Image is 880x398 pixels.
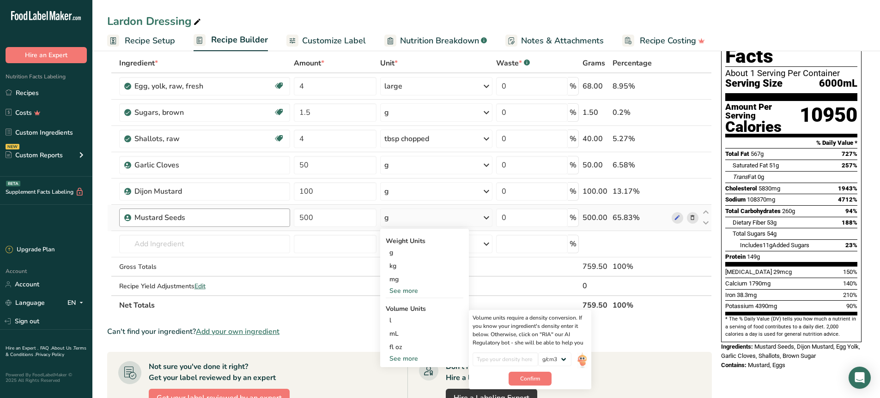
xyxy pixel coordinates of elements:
[613,186,668,197] div: 13.17%
[622,30,705,51] a: Recipe Costing
[6,345,86,358] a: Terms & Conditions .
[386,246,463,259] div: g
[838,185,857,192] span: 1943%
[496,58,530,69] div: Waste
[6,345,38,351] a: Hire an Expert .
[389,342,460,352] div: fl oz
[446,361,572,383] div: Don't have time to do it? Hire a labeling expert to do it for you
[725,315,857,338] section: * The % Daily Value (DV) tells you how much a nutrient in a serving of food contributes to a dail...
[119,281,291,291] div: Recipe Yield Adjustments
[286,30,366,51] a: Customize Label
[134,186,250,197] div: Dijon Mustard
[758,173,764,180] span: 0g
[384,133,429,144] div: tbsp chopped
[725,24,857,67] h1: Nutrition Facts
[640,35,696,47] span: Recipe Costing
[845,242,857,249] span: 23%
[577,352,587,368] img: ai-bot.1dcbe71.gif
[767,230,777,237] span: 54g
[473,352,539,366] input: Type your density here
[386,286,463,296] div: See more
[36,351,64,358] a: Privacy Policy
[845,208,857,214] span: 94%
[725,280,747,287] span: Calcium
[800,103,857,134] div: 10950
[134,212,250,223] div: Mustard Seeds
[748,362,785,368] span: Mustard, Eggs
[583,133,609,144] div: 40.00
[737,291,757,298] span: 38.3mg
[733,162,768,169] span: Saturated Fat
[611,295,670,315] th: 100%
[389,329,460,339] div: mL
[117,295,581,315] th: Net Totals
[196,326,279,337] span: Add your own ingredient
[721,362,746,368] span: Contains:
[773,268,792,275] span: 29mcg
[740,242,809,249] span: Includes Added Sugars
[6,245,55,255] div: Upgrade Plan
[613,133,668,144] div: 5.27%
[725,103,800,120] div: Amount Per Serving
[505,30,604,51] a: Notes & Attachments
[134,133,250,144] div: Shallots, raw
[294,58,324,69] span: Amount
[725,196,746,203] span: Sodium
[721,343,860,359] span: Mustard Seeds, Dijon Mustard, Egg Yolk, Garlic Cloves, Shallots, Brown Sugar
[842,150,857,157] span: 727%
[6,295,45,311] a: Language
[725,268,772,275] span: [MEDICAL_DATA]
[843,280,857,287] span: 140%
[838,196,857,203] span: 4712%
[613,212,668,223] div: 65.83%
[733,173,756,180] span: Fat
[747,196,775,203] span: 108370mg
[400,35,479,47] span: Nutrition Breakdown
[125,35,175,47] span: Recipe Setup
[107,13,203,30] div: Lardon Dressing
[846,303,857,309] span: 90%
[389,315,460,325] div: l
[384,212,389,223] div: g
[769,162,779,169] span: 51g
[67,297,87,309] div: EN
[759,185,780,192] span: 5830mg
[725,185,757,192] span: Cholesterol
[613,81,668,92] div: 8.95%
[384,30,487,51] a: Nutrition Breakdown
[302,35,366,47] span: Customize Label
[751,150,764,157] span: 567g
[6,372,87,383] div: Powered By FoodLabelMaker © 2025 All Rights Reserved
[581,295,611,315] th: 759.50
[6,47,87,63] button: Hire an Expert
[520,374,540,383] span: Confirm
[384,107,389,118] div: g
[384,186,389,197] div: g
[6,181,20,186] div: BETA
[725,291,735,298] span: Iron
[749,280,771,287] span: 1790mg
[40,345,51,351] a: FAQ .
[211,34,268,46] span: Recipe Builder
[725,137,857,149] section: % Daily Value *
[194,30,268,52] a: Recipe Builder
[733,219,765,226] span: Dietary Fiber
[725,78,783,89] span: Serving Size
[721,343,753,350] span: Ingredients:
[384,160,389,171] div: g
[386,236,463,246] div: Weight Units
[194,282,206,291] span: Edit
[119,58,158,69] span: Ingredient
[119,262,291,272] div: Gross Totals
[613,261,668,272] div: 100%
[6,150,63,160] div: Custom Reports
[107,30,175,51] a: Recipe Setup
[51,345,73,351] a: About Us .
[842,219,857,226] span: 188%
[473,314,588,347] div: Volume units require a density conversion. If you know your ingredient's density enter it below. ...
[583,160,609,171] div: 50.00
[386,259,463,273] div: kg
[6,144,19,149] div: NEW
[521,35,604,47] span: Notes & Attachments
[149,361,276,383] div: Not sure you've done it right? Get your label reviewed by an expert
